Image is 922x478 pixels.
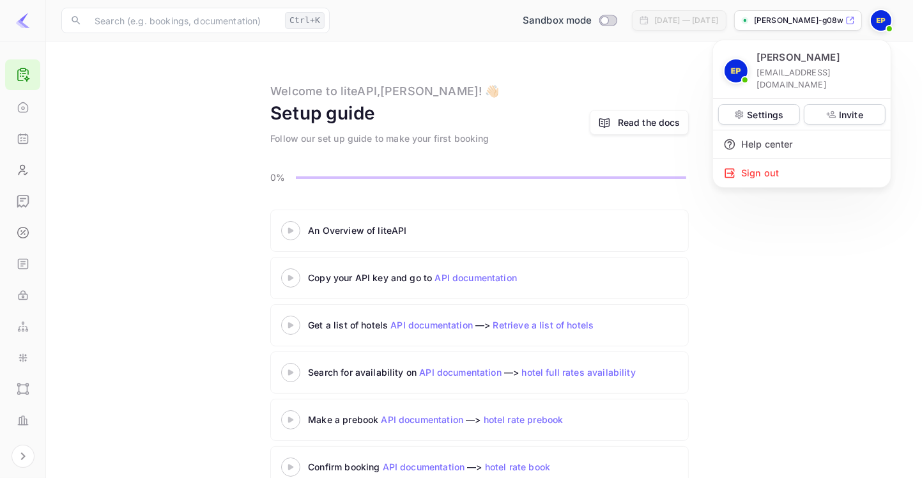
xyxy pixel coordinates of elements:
p: Invite [839,108,863,121]
div: Sign out [713,159,891,187]
p: [EMAIL_ADDRESS][DOMAIN_NAME] [757,66,880,91]
p: Settings [747,108,783,121]
img: Eric Plassl [725,59,748,82]
p: [PERSON_NAME] [757,50,840,65]
div: Help center [713,130,891,158]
